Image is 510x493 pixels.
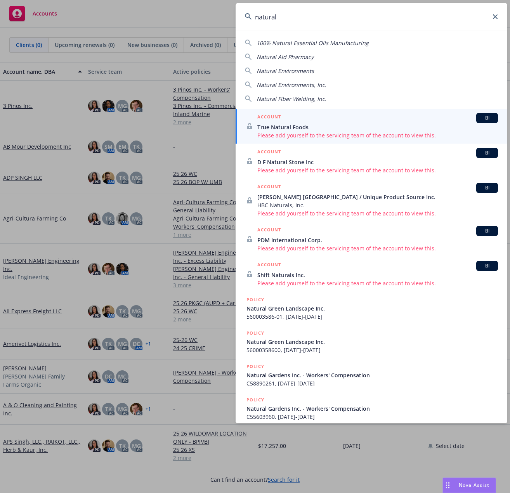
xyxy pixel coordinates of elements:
[236,109,507,144] a: ACCOUNTBITrue Natural FoodsPlease add yourself to the servicing team of the account to view this.
[257,39,369,47] span: 100% Natural Essential Oils Manufacturing
[236,3,507,31] input: Search...
[479,115,495,122] span: BI
[257,271,498,279] span: Shift Naturals Inc.
[257,226,281,235] h5: ACCOUNT
[246,296,264,304] h5: POLICY
[236,179,507,222] a: ACCOUNTBI[PERSON_NAME] [GEOGRAPHIC_DATA] / Unique Product Source Inc.HBC Naturals, Inc.Please add...
[257,193,498,201] span: [PERSON_NAME] [GEOGRAPHIC_DATA] / Unique Product Source Inc.
[236,325,507,358] a: POLICYNatural Green Landscape Inc.56000358600, [DATE]-[DATE]
[257,183,281,192] h5: ACCOUNT
[257,279,498,287] span: Please add yourself to the servicing team of the account to view this.
[479,227,495,234] span: BI
[257,131,498,139] span: Please add yourself to the servicing team of the account to view this.
[246,371,498,379] span: Natural Gardens Inc. - Workers' Compensation
[246,396,264,404] h5: POLICY
[257,53,314,61] span: Natural Aid Pharmacy
[479,149,495,156] span: BI
[257,95,326,102] span: Natural Fiber Welding, Inc.
[236,292,507,325] a: POLICYNatural Green Landscape Inc.560003586-01, [DATE]-[DATE]
[257,67,314,75] span: Natural Environments
[246,304,498,312] span: Natural Green Landscape Inc.
[257,261,281,270] h5: ACCOUNT
[246,363,264,370] h5: POLICY
[257,166,498,174] span: Please add yourself to the servicing team of the account to view this.
[257,123,498,131] span: True Natural Foods
[246,312,498,321] span: 560003586-01, [DATE]-[DATE]
[257,244,498,252] span: Please add yourself to the servicing team of the account to view this.
[257,201,498,209] span: HBC Naturals, Inc.
[236,222,507,257] a: ACCOUNTBIPDM International Corp.Please add yourself to the servicing team of the account to view ...
[479,262,495,269] span: BI
[257,148,281,157] h5: ACCOUNT
[257,209,498,217] span: Please add yourself to the servicing team of the account to view this.
[246,404,498,413] span: Natural Gardens Inc. - Workers' Compensation
[257,81,326,89] span: Natural Environments, Inc.
[257,158,498,166] span: D F Natural Stone Inc
[236,144,507,179] a: ACCOUNTBID F Natural Stone IncPlease add yourself to the servicing team of the account to view this.
[442,477,496,493] button: Nova Assist
[257,113,281,122] h5: ACCOUNT
[246,329,264,337] h5: POLICY
[236,392,507,425] a: POLICYNatural Gardens Inc. - Workers' CompensationC55603960, [DATE]-[DATE]
[459,482,489,488] span: Nova Assist
[246,338,498,346] span: Natural Green Landscape Inc.
[443,478,453,493] div: Drag to move
[246,346,498,354] span: 56000358600, [DATE]-[DATE]
[236,257,507,292] a: ACCOUNTBIShift Naturals Inc.Please add yourself to the servicing team of the account to view this.
[246,413,498,421] span: C55603960, [DATE]-[DATE]
[236,358,507,392] a: POLICYNatural Gardens Inc. - Workers' CompensationC58890261, [DATE]-[DATE]
[257,236,498,244] span: PDM International Corp.
[479,184,495,191] span: BI
[246,379,498,387] span: C58890261, [DATE]-[DATE]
